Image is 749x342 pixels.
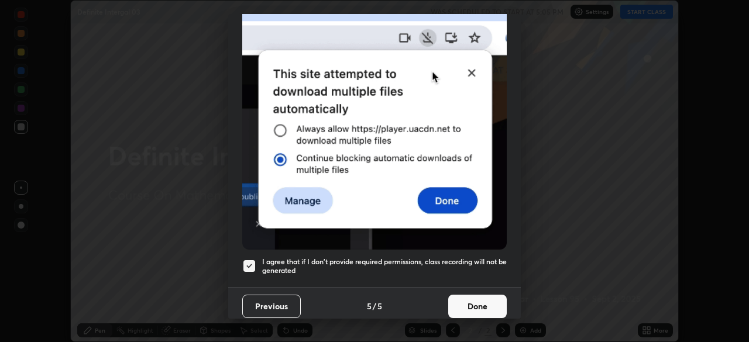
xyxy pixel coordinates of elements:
h4: 5 [377,300,382,312]
button: Previous [242,295,301,318]
h5: I agree that if I don't provide required permissions, class recording will not be generated [262,257,507,275]
button: Done [448,295,507,318]
h4: / [373,300,376,312]
h4: 5 [367,300,372,312]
